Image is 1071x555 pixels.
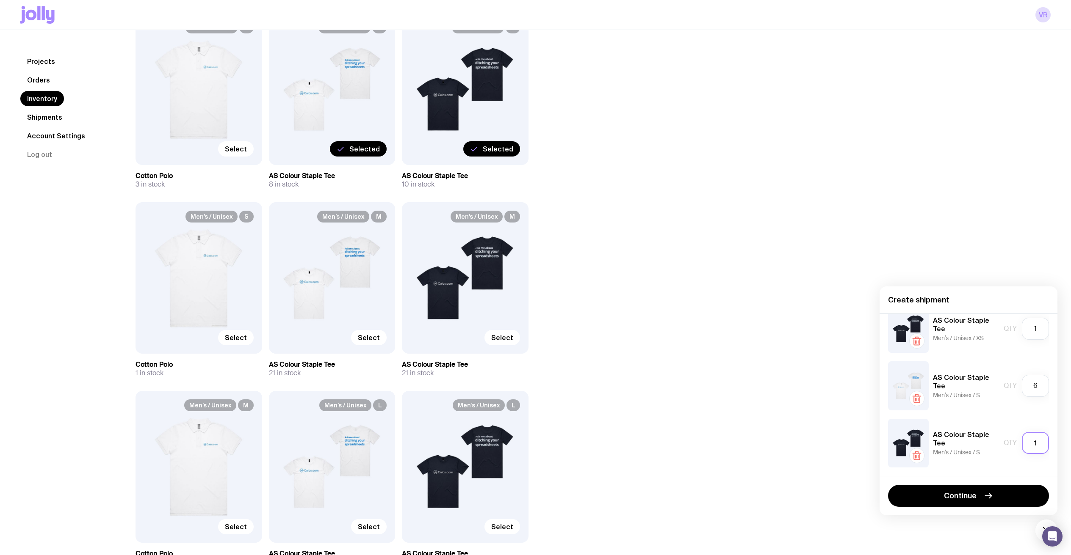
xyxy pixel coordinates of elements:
h3: Cotton Polo [136,172,262,180]
span: 8 in stock [269,180,299,189]
span: Select [225,145,247,153]
span: Continue [944,491,977,501]
h3: AS Colour Staple Tee [269,172,396,180]
h5: AS Colour Staple Tee [933,316,999,333]
a: Account Settings [20,128,92,143]
span: Men’s / Unisex [185,211,238,223]
span: M [238,399,254,411]
h3: AS Colour Staple Tee [402,360,529,369]
a: Shipments [20,110,69,125]
span: Men’s / Unisex [184,399,236,411]
h3: Cotton Polo [136,360,262,369]
span: S [239,211,254,223]
h4: Create shipment [888,295,1049,305]
span: 21 in stock [269,369,301,377]
span: Men’s / Unisex / S [933,449,980,456]
span: L [373,399,387,411]
a: Inventory [20,91,64,106]
span: Select [225,333,247,342]
button: Continue [888,485,1049,507]
a: Orders [20,72,57,88]
h3: AS Colour Staple Tee [269,360,396,369]
span: Select [491,333,513,342]
h5: AS Colour Staple Tee [933,430,999,447]
span: Selected [349,145,380,153]
span: Qty [1004,382,1017,390]
span: Men’s / Unisex [451,211,503,223]
div: Open Intercom Messenger [1042,526,1063,547]
a: Projects [20,54,62,69]
span: Men’s / Unisex [319,399,371,411]
span: 21 in stock [402,369,434,377]
span: Men’s / Unisex / S [933,392,980,398]
span: M [504,211,520,223]
span: L [506,399,520,411]
span: Men’s / Unisex [453,399,505,411]
span: 3 in stock [136,180,165,189]
span: 1 in stock [136,369,163,377]
h3: AS Colour Staple Tee [402,172,529,180]
span: Select [491,522,513,531]
span: M [371,211,387,223]
a: VR [1035,7,1051,22]
button: Log out [20,147,59,162]
span: Men’s / Unisex / XS [933,335,984,341]
span: Select [225,522,247,531]
span: Qty [1004,439,1017,447]
span: Men’s / Unisex [317,211,369,223]
span: Selected [483,145,513,153]
span: 10 in stock [402,180,434,189]
span: Qty [1004,324,1017,333]
h5: AS Colour Staple Tee [933,373,999,390]
span: Select [358,333,380,342]
span: Select [358,522,380,531]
